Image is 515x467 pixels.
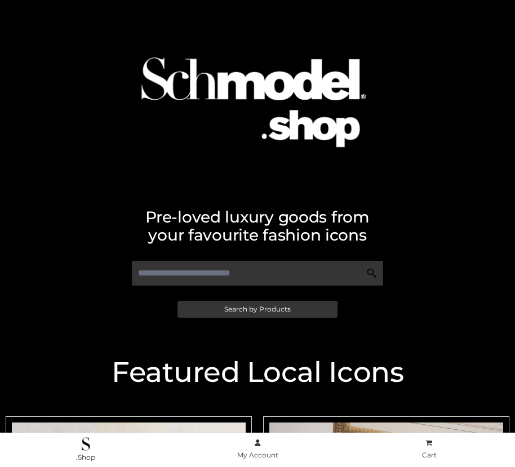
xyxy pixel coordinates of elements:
[177,301,338,318] a: Search by Products
[366,268,378,279] img: Search Icon
[6,208,509,244] h2: Pre-loved luxury goods from your favourite fashion icons
[82,437,90,451] img: .Shop
[76,453,95,461] span: .Shop
[343,437,515,462] a: Cart
[422,451,437,459] span: Cart
[237,451,278,459] span: My Account
[224,306,291,313] span: Search by Products
[172,437,344,462] a: My Account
